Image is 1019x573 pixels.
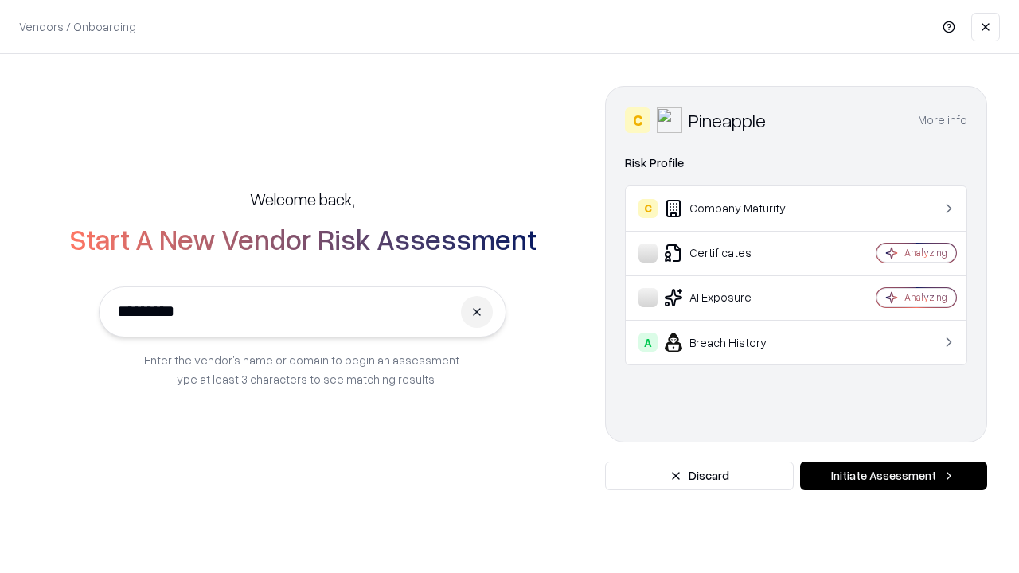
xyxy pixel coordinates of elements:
[904,290,947,304] div: Analyzing
[605,462,794,490] button: Discard
[638,199,658,218] div: C
[625,107,650,133] div: C
[638,333,829,352] div: Breach History
[638,333,658,352] div: A
[69,223,537,255] h2: Start A New Vendor Risk Assessment
[904,246,947,259] div: Analyzing
[250,188,355,210] h5: Welcome back,
[638,244,829,263] div: Certificates
[625,154,967,173] div: Risk Profile
[638,288,829,307] div: AI Exposure
[19,18,136,35] p: Vendors / Onboarding
[657,107,682,133] img: Pineapple
[689,107,766,133] div: Pineapple
[800,462,987,490] button: Initiate Assessment
[918,106,967,134] button: More info
[638,199,829,218] div: Company Maturity
[144,350,462,388] p: Enter the vendor’s name or domain to begin an assessment. Type at least 3 characters to see match...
